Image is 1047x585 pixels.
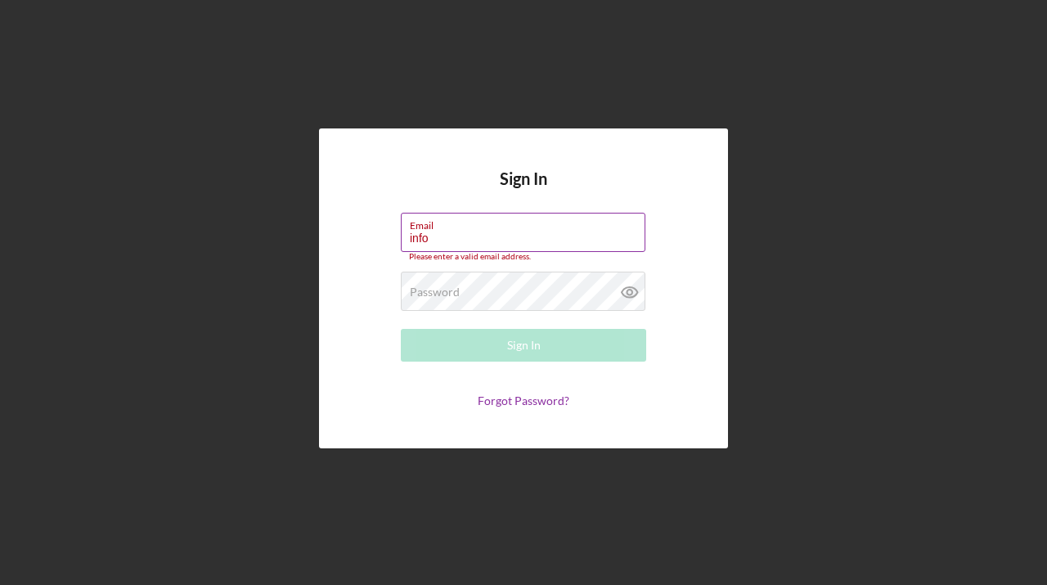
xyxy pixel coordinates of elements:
h4: Sign In [500,169,547,213]
div: Please enter a valid email address. [401,252,646,262]
label: Email [410,214,645,232]
label: Password [410,286,460,299]
button: Sign In [401,329,646,362]
a: Forgot Password? [478,394,569,407]
div: Sign In [507,329,541,362]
